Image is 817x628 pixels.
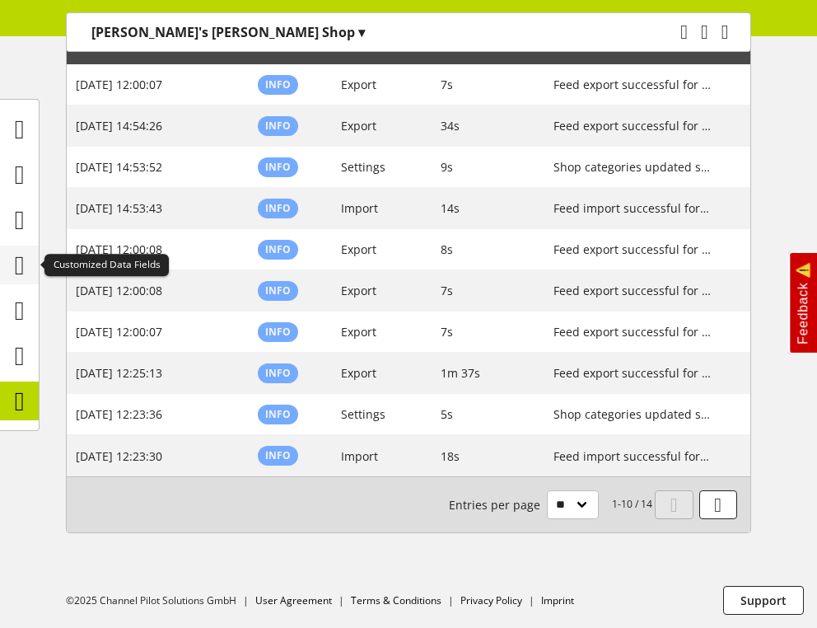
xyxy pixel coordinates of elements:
[341,448,378,464] span: Import
[441,406,453,422] span: 5s
[341,324,376,340] span: Export
[553,241,712,258] h2: Feed export successful for the export Instagram (DE) with the export ID 761.
[44,254,169,277] div: Customized Data Fields
[265,160,291,174] span: Info
[265,119,291,133] span: Info
[66,12,751,52] nav: main navigation
[76,159,162,175] span: [DATE] 14:53:52
[553,364,712,382] h2: Feed export successful for the export Google Shopping (DE) with the export ID 755.
[341,406,385,422] span: Settings
[441,241,453,257] span: 8s
[441,77,453,92] span: 7s
[553,282,712,299] h2: Feed export successful for the export Instagram (DE) with the export ID 761.
[740,592,787,609] span: Support
[341,118,376,134] span: Export
[449,490,652,519] small: 1-10 / 14
[265,407,291,421] span: Info
[553,199,712,217] h2: Feed import successful for the feed MASTER with the feed ID 595.
[441,200,460,216] span: 14s
[76,365,162,381] span: [DATE] 12:25:13
[76,200,162,216] span: [DATE] 14:53:43
[553,323,712,340] h2: Feed export successful for the export Instagram (DE) with the export ID 761.
[265,284,291,298] span: Info
[553,448,712,465] h2: Feed import successful for the feed MASTER with the feed ID 595.
[553,405,712,423] h2: Shop categories updated successfully
[341,159,385,175] span: Settings
[441,159,453,175] span: 9s
[553,158,712,176] h2: Shop categories updated successfully
[265,448,291,462] span: Info
[351,593,441,607] a: Terms & Conditions
[76,283,162,298] span: [DATE] 12:00:08
[341,77,376,92] span: Export
[441,118,460,134] span: 34s
[76,448,162,464] span: [DATE] 12:23:30
[460,593,522,607] a: Privacy Policy
[441,448,460,464] span: 18s
[265,201,291,215] span: Info
[265,242,291,256] span: Info
[76,118,162,134] span: [DATE] 14:54:26
[76,406,162,422] span: [DATE] 12:23:36
[76,324,162,340] span: [DATE] 12:00:07
[255,593,332,607] a: User Agreement
[441,283,453,298] span: 7s
[91,22,365,42] p: [PERSON_NAME]'s [PERSON_NAME] Shop
[788,251,817,354] a: Feedback ⚠️
[358,23,365,41] span: ▾
[265,77,291,91] span: Info
[553,117,712,134] h2: Feed export successful for the export Google Shopping (DE) with the export ID 755.
[341,365,376,381] span: Export
[265,366,291,380] span: Info
[66,593,255,608] li: ©2025 Channel Pilot Solutions GmbH
[76,77,162,92] span: [DATE] 12:00:07
[76,241,162,257] span: [DATE] 12:00:08
[723,586,804,615] button: Support
[341,241,376,257] span: Export
[449,496,547,513] span: Entries per page
[265,325,291,339] span: Info
[553,76,712,93] h2: Feed export successful for the export Instagram (DE) with the export ID 761.
[541,593,574,607] a: Imprint
[441,365,480,381] span: 1m 37s
[341,283,376,298] span: Export
[341,200,378,216] span: Import
[441,324,453,340] span: 7s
